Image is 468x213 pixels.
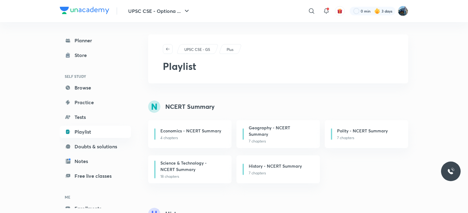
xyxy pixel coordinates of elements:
[75,51,90,59] div: Store
[226,47,235,52] a: Plus
[60,126,131,138] a: Playlist
[125,5,194,17] button: UPSC CSE - Optiona ...
[325,120,408,148] a: Polity - NCERT Summary7 chapters
[60,155,131,167] a: Notes
[160,127,221,134] h6: Economics - NCERT Summary
[60,140,131,153] a: Doubts & solutions
[249,139,313,144] p: 7 chapters
[60,34,131,47] a: Planner
[60,7,109,14] img: Company Logo
[148,101,160,113] img: syllabus
[337,135,401,141] p: 7 chapters
[148,120,232,148] a: Economics - NCERT Summary4 chapters
[163,59,393,74] h2: Playlist
[249,170,313,176] p: 7 chapters
[183,47,211,52] a: UPSC CSE - GS
[447,168,455,175] img: ttu
[160,135,224,141] p: 4 chapters
[60,192,131,202] h6: ME
[60,111,131,123] a: Tests
[60,7,109,16] a: Company Logo
[249,124,310,137] h6: Geography - NCERT Summary
[60,82,131,94] a: Browse
[337,8,343,14] img: avatar
[335,6,345,16] button: avatar
[148,155,232,183] a: Science & Technology - NCERT Summary18 chapters
[60,71,131,82] h6: SELF STUDY
[160,174,224,179] p: 18 chapters
[236,155,320,183] a: History - NCERT Summary7 chapters
[398,6,408,16] img: I A S babu
[374,8,380,14] img: streak
[227,47,233,52] p: Plus
[165,102,215,111] h4: NCERT Summary
[160,160,222,173] h6: Science & Technology - NCERT Summary
[184,47,210,52] p: UPSC CSE - GS
[249,163,302,169] h6: History - NCERT Summary
[337,127,388,134] h6: Polity - NCERT Summary
[60,170,131,182] a: Free live classes
[60,96,131,108] a: Practice
[60,49,131,61] a: Store
[236,120,320,148] a: Geography - NCERT Summary7 chapters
